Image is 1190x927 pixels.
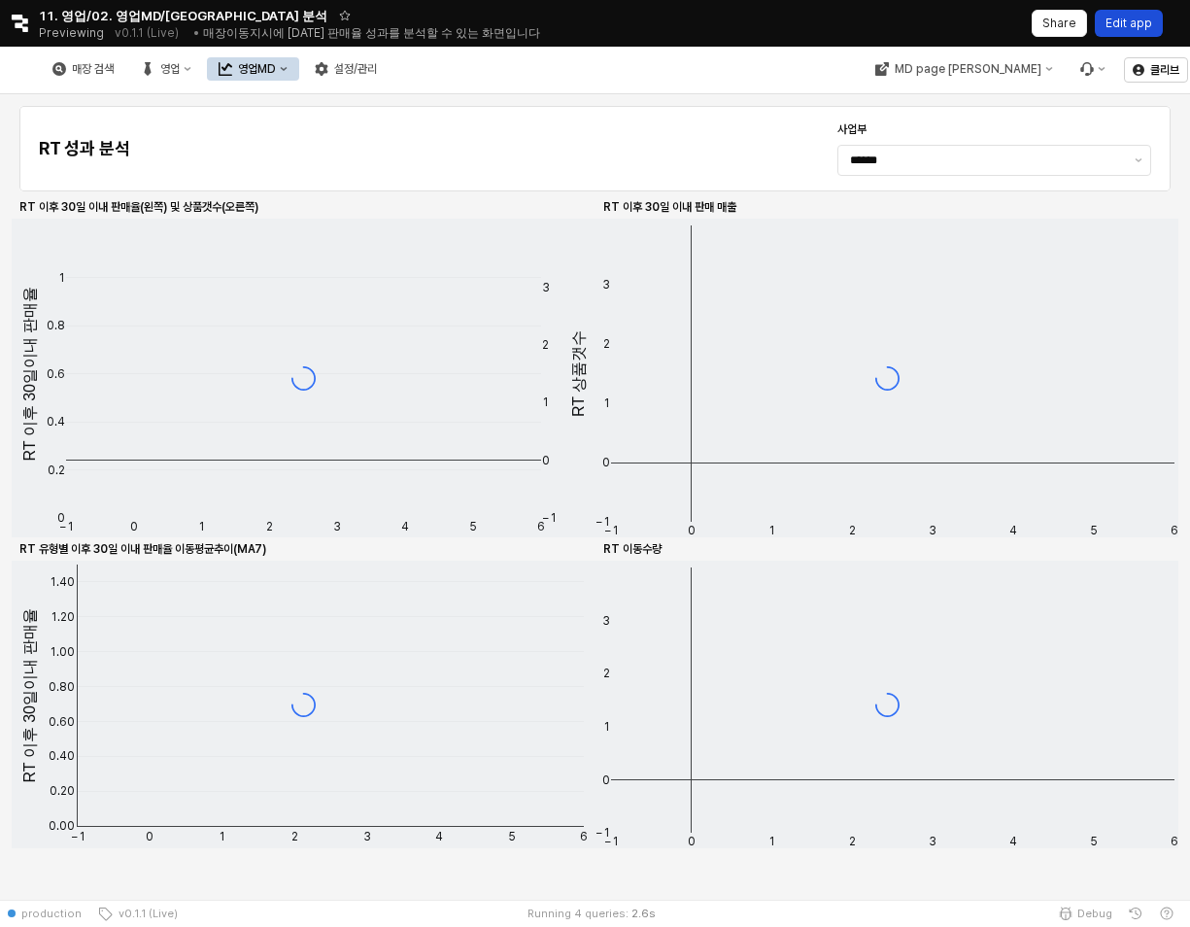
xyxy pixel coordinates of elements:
button: MD page [PERSON_NAME] [863,57,1064,81]
button: Edit app [1095,10,1163,37]
strong: RT 이후 30일 이내 판매율(왼쪽) 및 상품갯수(오른쪽) [19,200,258,214]
button: 영업MD [207,57,299,81]
span: 2.6 s [631,906,656,921]
div: 영업MD [238,62,276,76]
h4: RT 성과 분석 [39,139,271,158]
div: MD page 이동 [863,57,1064,81]
span: Previewing [39,23,104,43]
button: Debug [1050,900,1120,927]
button: Share app [1032,10,1087,37]
button: 설정/관리 [303,57,389,81]
span: 11. 영업/02. 영업MD/[GEOGRAPHIC_DATA] 분석 [39,6,327,25]
div: 매장 검색 [72,62,114,76]
p: Share [1042,16,1076,31]
button: Releases and History [104,19,189,47]
span: v0.1.1 (Live) [113,906,178,921]
span: 사업부 [837,122,867,136]
button: 클리브 [1124,57,1188,83]
div: Menu item 6 [1068,57,1116,81]
strong: RT 이동수량 [603,542,662,556]
button: History [1120,900,1151,927]
div: MD page [PERSON_NAME] [894,62,1040,76]
button: 영업 [129,57,203,81]
p: v0.1.1 (Live) [115,25,179,41]
strong: RT 유형별 이후 30일 이내 판매율 이동평균추이(MA7) [19,542,266,556]
p: Edit app [1105,16,1152,31]
button: v0.1.1 (Live) [89,900,186,927]
button: Add app to favorites [335,6,355,25]
button: Help [1151,900,1182,927]
div: Previewing v0.1.1 (Live) [39,19,189,47]
span: Debug [1077,906,1112,921]
button: Show suggestions [1127,146,1150,175]
div: Running 4 queries: [527,906,629,921]
strong: RT 이후 30일 이내 판매 매출 [603,200,736,214]
span: • [193,25,200,40]
span: production [21,906,82,921]
div: 설정/관리 [334,62,377,76]
button: 매장 검색 [41,57,125,81]
div: 영업 [160,62,180,76]
span: 매장이동지시에 [DATE] 판매율 성과를 분석할 수 있는 화면입니다 [203,25,540,40]
p: 클리브 [1150,62,1179,78]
